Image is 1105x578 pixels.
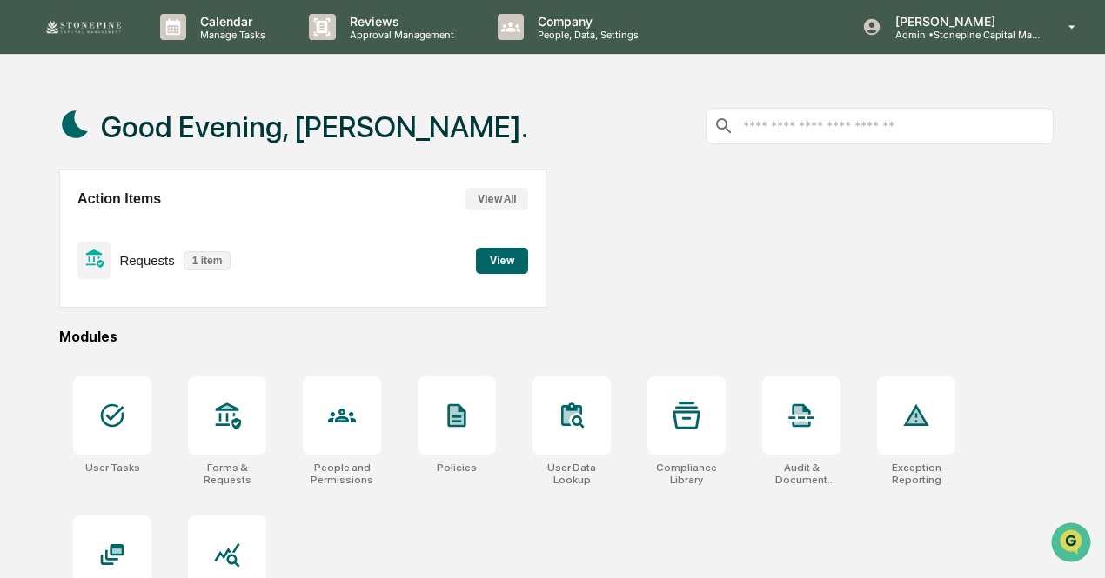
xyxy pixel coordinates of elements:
span: Preclearance [35,369,112,387]
img: 1746055101610-c473b297-6a78-478c-a979-82029cc54cd1 [17,147,49,178]
div: 🗄️ [126,371,140,385]
span: • [144,297,151,311]
div: Exception Reporting [877,462,955,486]
button: View [476,248,528,274]
a: View [476,251,528,268]
button: Start new chat [296,152,317,173]
div: We're offline, we'll be back soon [78,164,246,178]
img: Jack Rasmussen [17,281,45,309]
p: How can we help? [17,50,317,78]
p: Manage Tasks [186,29,274,41]
a: Powered byPylon [123,429,211,443]
div: Start new chat [78,147,285,164]
p: Approval Management [336,29,463,41]
span: [PERSON_NAME] [54,297,141,311]
div: 🖐️ [17,371,31,385]
div: Modules [59,329,1054,345]
p: Calendar [186,14,274,29]
div: User Data Lookup [532,462,611,486]
span: Attestations [144,369,216,387]
span: [DATE] [154,297,190,311]
h2: Action Items [77,191,161,207]
span: • [144,250,151,264]
h1: Good Evening, [PERSON_NAME]. [101,110,528,144]
p: [PERSON_NAME] [881,14,1043,29]
img: 4531339965365_218c74b014194aa58b9b_72.jpg [37,147,68,178]
div: User Tasks [85,462,140,474]
span: Pylon [173,430,211,443]
iframe: Open customer support [1049,521,1096,568]
p: Reviews [336,14,463,29]
img: 1746055101610-c473b297-6a78-478c-a979-82029cc54cd1 [35,298,49,312]
span: [DATE] [154,250,190,264]
a: 🔎Data Lookup [10,395,117,427]
div: People and Permissions [303,462,381,486]
div: Compliance Library [647,462,726,486]
p: People, Data, Settings [524,29,647,41]
span: Data Lookup [35,402,110,420]
a: 🖐️Preclearance [10,362,119,394]
p: Requests [119,253,174,268]
img: Mark Michael Astarita [17,234,45,262]
span: [PERSON_NAME] [54,250,141,264]
p: 1 item [184,251,231,270]
div: Past conversations [17,207,117,221]
div: Policies [437,462,477,474]
div: Audit & Document Logs [762,462,840,486]
div: Forms & Requests [188,462,266,486]
p: Company [524,14,647,29]
a: 🗄️Attestations [119,362,223,394]
img: logo [42,18,125,36]
button: See all [270,203,317,224]
div: 🔎 [17,404,31,418]
button: View All [465,188,528,210]
p: Admin • Stonepine Capital Management [881,29,1043,41]
img: 1746055101610-c473b297-6a78-478c-a979-82029cc54cd1 [35,251,49,265]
